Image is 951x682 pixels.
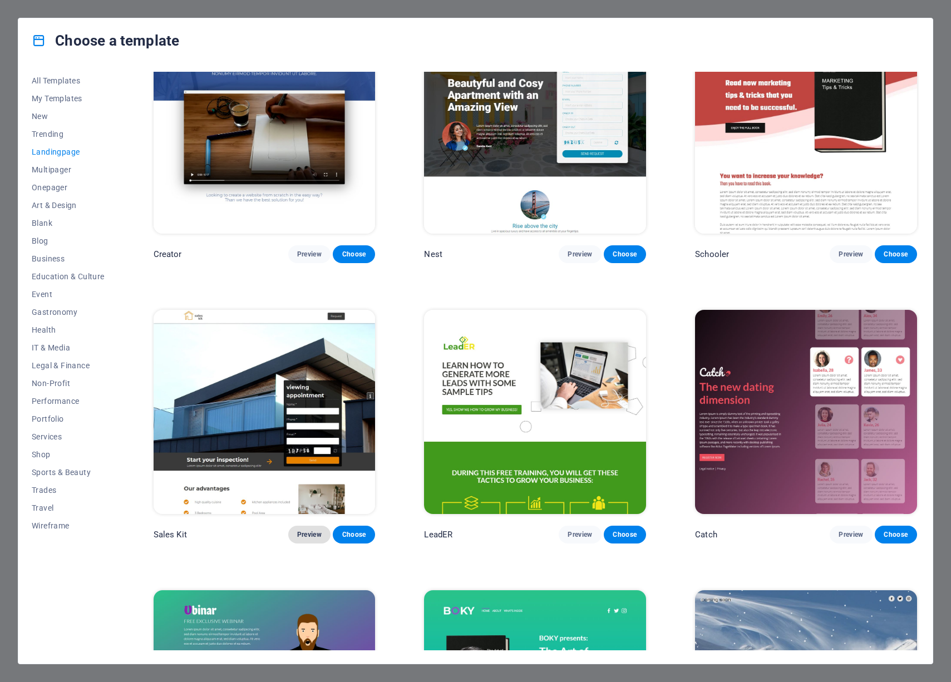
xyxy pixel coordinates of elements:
img: Creator [154,29,376,233]
span: All Templates [32,76,105,85]
button: Preview [830,245,872,263]
button: Blank [32,214,105,232]
span: Event [32,290,105,299]
span: Travel [32,503,105,512]
p: Catch [695,529,717,540]
span: Landingpage [32,147,105,156]
span: Portfolio [32,414,105,423]
button: Landingpage [32,143,105,161]
span: Preview [297,250,322,259]
span: My Templates [32,94,105,103]
button: Preview [288,245,331,263]
button: Gastronomy [32,303,105,321]
button: Travel [32,499,105,517]
button: Choose [604,526,646,543]
button: Portfolio [32,410,105,428]
button: Onepager [32,179,105,196]
button: Preview [559,526,601,543]
button: Shop [32,446,105,463]
button: Preview [559,245,601,263]
img: Sales Kit [154,310,376,514]
img: Catch [695,310,917,514]
p: Nest [424,249,442,260]
span: New [32,112,105,121]
p: LeadER [424,529,452,540]
span: Services [32,432,105,441]
span: Performance [32,397,105,406]
button: Art & Design [32,196,105,214]
span: Onepager [32,183,105,192]
span: Art & Design [32,201,105,210]
img: Schooler [695,29,917,233]
span: Preview [839,530,863,539]
span: Choose [342,250,366,259]
button: Sports & Beauty [32,463,105,481]
button: Non-Profit [32,374,105,392]
button: Multipager [32,161,105,179]
span: Choose [613,250,637,259]
button: Choose [333,245,375,263]
button: Health [32,321,105,339]
button: Preview [830,526,872,543]
button: Performance [32,392,105,410]
span: Trending [32,130,105,139]
p: Schooler [695,249,729,260]
span: Legal & Finance [32,361,105,370]
span: Health [32,325,105,334]
button: New [32,107,105,125]
h4: Choose a template [32,32,179,50]
button: IT & Media [32,339,105,357]
button: Preview [288,526,331,543]
span: Preview [568,530,592,539]
button: Choose [875,245,917,263]
button: Wireframe [32,517,105,535]
img: Nest [424,29,646,233]
button: Trades [32,481,105,499]
span: Wireframe [32,521,105,530]
span: Choose [613,530,637,539]
span: Shop [32,450,105,459]
span: Choose [342,530,366,539]
span: Choose [884,530,908,539]
span: Preview [568,250,592,259]
span: Non-Profit [32,379,105,388]
button: Services [32,428,105,446]
span: Sports & Beauty [32,468,105,477]
button: Choose [604,245,646,263]
span: Blank [32,219,105,228]
span: IT & Media [32,343,105,352]
span: Blog [32,236,105,245]
p: Creator [154,249,182,260]
button: Choose [875,526,917,543]
button: Business [32,250,105,268]
span: Preview [839,250,863,259]
button: Choose [333,526,375,543]
button: Blog [32,232,105,250]
button: All Templates [32,72,105,90]
span: Business [32,254,105,263]
button: Event [32,285,105,303]
p: Sales Kit [154,529,187,540]
span: Education & Culture [32,272,105,281]
span: Preview [297,530,322,539]
span: Gastronomy [32,308,105,317]
span: Multipager [32,165,105,174]
span: Trades [32,486,105,495]
span: Choose [884,250,908,259]
button: Education & Culture [32,268,105,285]
button: My Templates [32,90,105,107]
button: Trending [32,125,105,143]
button: Legal & Finance [32,357,105,374]
img: LeadER [424,310,646,514]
